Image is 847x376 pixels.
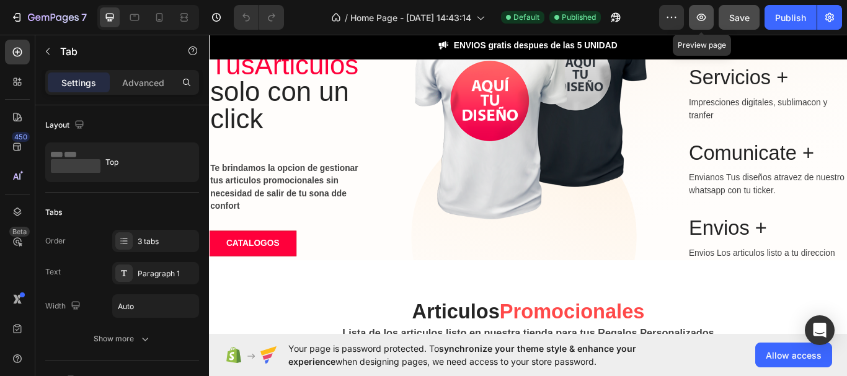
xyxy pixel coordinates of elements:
div: Undo/Redo [234,5,284,30]
span: Default [513,12,539,23]
div: Open Intercom Messenger [805,315,835,345]
iframe: Design area [209,32,847,337]
div: Order [45,235,66,247]
p: Impresciones digitales, sublimacon y tranfer [559,76,743,105]
p: Tab [60,44,166,59]
span: Your page is password protected. To when designing pages, we need access to your store password. [288,342,685,368]
div: Beta [9,227,30,237]
div: Tabs [45,207,62,218]
span: Save [729,12,750,23]
span: Promocionales [339,313,507,339]
p: Advanced [122,76,164,89]
div: Top [105,148,181,177]
button: Publish [765,5,817,30]
h2: Servicios + [558,38,744,69]
div: Paragraph 1 [138,268,196,279]
span: synchronize your theme style & enhance your experience [288,343,636,367]
div: 450 [12,132,30,142]
div: Width [45,298,83,315]
span: Allow access [766,349,822,362]
div: Show more [94,333,151,345]
div: 3 tabs [138,236,196,247]
p: Settings [61,76,96,89]
button: Save [719,5,760,30]
div: Layout [45,117,87,134]
p: Envianos Tus diseños atravez de nuestro whatsapp con tu ticker. [559,163,743,193]
input: Auto [113,295,198,317]
p: Lista de los articulos listo en nuestra tienda para tus Regalos Personalizados [11,343,734,361]
button: Show more [45,328,199,350]
span: Published [562,12,596,23]
button: 7 [5,5,92,30]
h2: Envios + [558,214,744,245]
span: / [345,11,348,24]
button: Allow access [755,343,832,367]
div: Text [45,266,61,278]
p: 7 [81,10,87,25]
h2: Comunicate + [558,126,744,157]
h2: Articulos [9,312,735,343]
span: Home Page - [DATE] 14:43:14 [350,11,471,24]
p: Envios Los articulos listo a tu direccion [559,251,743,266]
div: Publish [775,11,806,24]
